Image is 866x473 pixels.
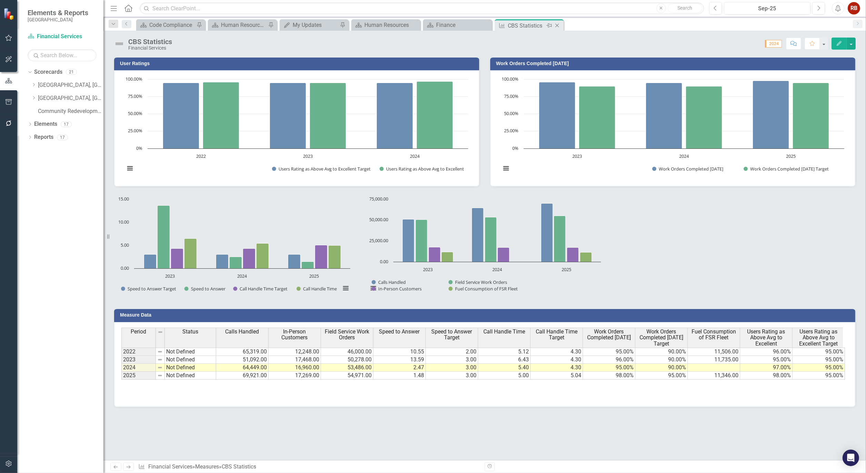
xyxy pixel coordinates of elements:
path: 2024, 16,960. In-Person Customers. [498,248,510,262]
button: Show Speed to Answer [184,286,226,292]
path: 2022, 95. Users Rating as Above Avg to Excellent Target. [163,83,199,149]
img: Not Defined [114,38,125,49]
span: Search [677,5,692,11]
div: 21 [66,69,77,75]
text: 50,000.00 [369,216,388,223]
span: Speed to Answer Target [427,329,476,341]
td: 46,000.00 [321,348,373,356]
path: 2024, 5.4. Call Handle Time. [256,244,269,269]
path: 2023, 3. Speed to Answer Target. [144,255,157,269]
text: 0% [512,145,518,151]
text: 0.00 [380,258,388,265]
div: CBS Statistics [128,38,172,45]
text: 2023 [303,153,313,159]
path: 2025, 5. Call Handle Time. [329,246,341,269]
path: 2025, 5.04. Call Handle Time Target. [315,245,328,269]
text: Speed to Answer Target [128,286,176,292]
path: 2024, 95. Work Orders Completed within 1 Day. [646,83,682,149]
text: 75.00% [128,93,142,99]
g: Work Orders Completed within 1 Day, bar series 1 of 2 with 3 bars. [539,81,789,149]
path: 2025, 98. Work Orders Completed within 1 Day. [753,81,789,149]
span: Status [182,329,198,335]
text: 10.00 [118,219,129,225]
span: Period [131,329,147,335]
button: View chart menu, Chart [368,284,378,293]
div: Code Compliance [149,21,195,29]
text: Calls Handled [378,279,406,285]
div: CBS Statistics [508,21,545,30]
td: 2023 [121,356,156,364]
td: 5.00 [478,372,531,380]
span: Users Rating as Above Avg to Excellent Target [794,329,843,347]
div: » » [138,463,480,471]
path: 2023, 95. Users Rating as Above Avg to Excellent Target. [270,83,306,149]
text: 100.00% [125,76,142,82]
a: Human Resources Analytics Dashboard [210,21,266,29]
path: 2023, 13.59. Speed to Answer. [158,206,170,269]
button: Show Calls Handled [372,279,406,285]
svg: Interactive chart [114,196,354,299]
td: Not Defined [165,364,216,372]
div: RB [848,2,860,14]
a: [GEOGRAPHIC_DATA], [GEOGRAPHIC_DATA] Strategic Plan [38,94,103,102]
text: 25.00% [128,127,142,134]
path: 2023, 17,468. In-Person Customers. [429,247,441,262]
td: 2.47 [373,364,426,372]
span: Work Orders Completed [DATE] Target [637,329,686,347]
img: 8DAGhfEEPCf229AAAAAElFTkSuQmCC [158,329,163,335]
td: 95.00% [793,348,845,356]
td: 90.00% [635,364,688,372]
td: 3.00 [426,356,478,364]
path: 2024, 90. Work Orders Completed within 1 Day Target. [686,86,722,149]
span: Fuel Consumption of FSR Fleet [689,329,738,341]
g: Field Service Work Orders, bar series 2 of 4 with 3 bars. [416,216,566,262]
g: Call Handle Time Target, bar series 3 of 4 with 3 bars. [171,245,328,269]
div: Finance [436,21,490,29]
text: 0.00 [121,265,129,271]
td: 10.55 [373,348,426,356]
text: Users Rating as Above Avg to Excellent Target [279,166,371,172]
path: 2023, 90. Work Orders Completed within 1 Day Target. [579,86,615,149]
text: 2024 [492,266,502,273]
td: 96.00% [740,348,793,356]
text: 25,000.00 [369,237,388,244]
g: Speed to Answer Target, bar series 1 of 4 with 3 bars. [144,255,301,269]
text: 2025 [786,153,796,159]
path: 2025, 1.48. Speed to Answer. [302,262,314,269]
text: 25.00% [504,127,518,134]
g: Users Rating as Above Avg to Excellent Target, bar series 1 of 2 with 3 bars. [163,83,413,149]
td: 16,960.00 [269,364,321,372]
path: 2023, 51,092. Calls Handled. [403,219,414,262]
td: 4.30 [531,356,583,364]
path: 2025, 3. Speed to Answer Target. [288,255,301,269]
div: Open Intercom Messenger [843,450,859,466]
td: 98.00% [740,372,793,380]
a: Financial Services [148,463,192,470]
a: [GEOGRAPHIC_DATA], [GEOGRAPHIC_DATA] Business Initiatives [38,81,103,89]
text: 2024 [679,153,689,159]
td: 3.00 [426,364,478,372]
td: 95.00% [583,348,635,356]
td: 95.00% [740,356,793,364]
span: Work Orders Completed [DATE] [584,329,634,341]
path: 2024, 95. Users Rating as Above Avg to Excellent Target. [377,83,413,149]
text: Call Handle Time [303,286,337,292]
button: View chart menu, Chart [501,163,511,173]
h3: Work Orders Completed [DATE] [496,61,852,66]
img: 8DAGhfEEPCf229AAAAAElFTkSuQmCC [157,357,163,362]
div: 17 [61,121,72,127]
div: Chart. Highcharts interactive chart. [497,76,848,179]
td: 69,921.00 [216,372,269,380]
td: 11,506.00 [688,348,740,356]
button: Search [668,3,702,13]
text: Work Orders Completed [DATE] Target [750,166,829,172]
text: 2022 [196,153,206,159]
a: Measures [195,463,219,470]
text: 0% [136,145,142,151]
div: Financial Services [128,45,172,51]
h3: Measure Data [120,312,852,318]
text: Fuel Consumption of FSR Fleet [455,286,518,292]
td: 95.00% [793,372,845,380]
g: Speed to Answer, bar series 2 of 4 with 3 bars. [158,206,314,269]
a: Finance [425,21,490,29]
